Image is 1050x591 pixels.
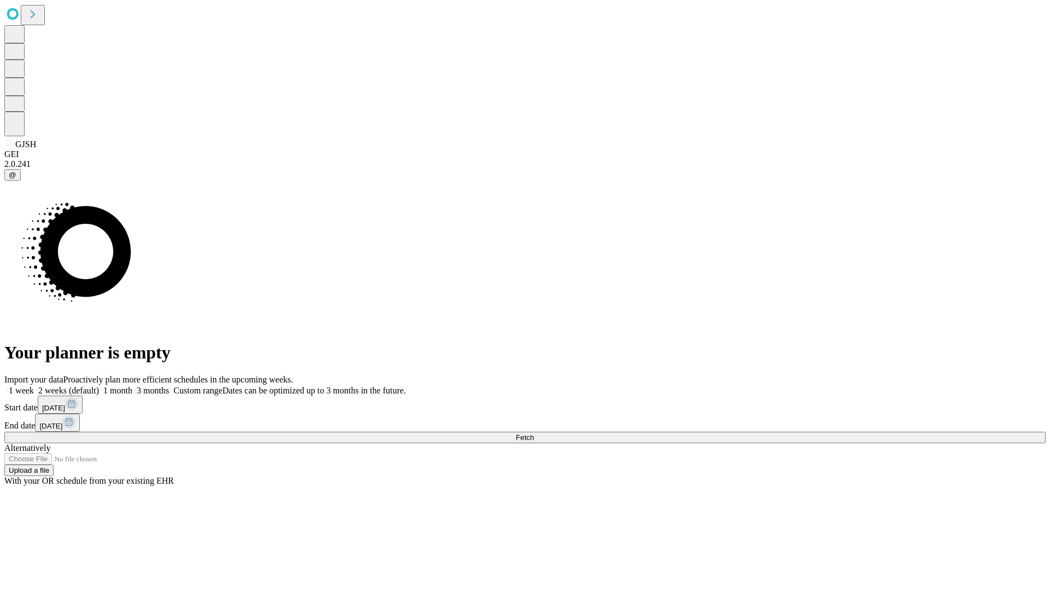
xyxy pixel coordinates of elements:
span: Alternatively [4,443,50,453]
span: With your OR schedule from your existing EHR [4,476,174,485]
span: [DATE] [42,404,65,412]
div: 2.0.241 [4,159,1046,169]
span: GJSH [15,140,36,149]
h1: Your planner is empty [4,343,1046,363]
button: @ [4,169,21,181]
span: @ [9,171,16,179]
span: Proactively plan more efficient schedules in the upcoming weeks. [63,375,293,384]
span: 1 week [9,386,34,395]
span: Fetch [516,433,534,442]
span: Import your data [4,375,63,384]
span: [DATE] [39,422,62,430]
div: GEI [4,149,1046,159]
span: 3 months [137,386,169,395]
span: 1 month [103,386,132,395]
button: Upload a file [4,465,54,476]
div: Start date [4,396,1046,414]
button: [DATE] [35,414,80,432]
span: Dates can be optimized up to 3 months in the future. [223,386,406,395]
button: Fetch [4,432,1046,443]
div: End date [4,414,1046,432]
span: 2 weeks (default) [38,386,99,395]
span: Custom range [173,386,222,395]
button: [DATE] [38,396,83,414]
